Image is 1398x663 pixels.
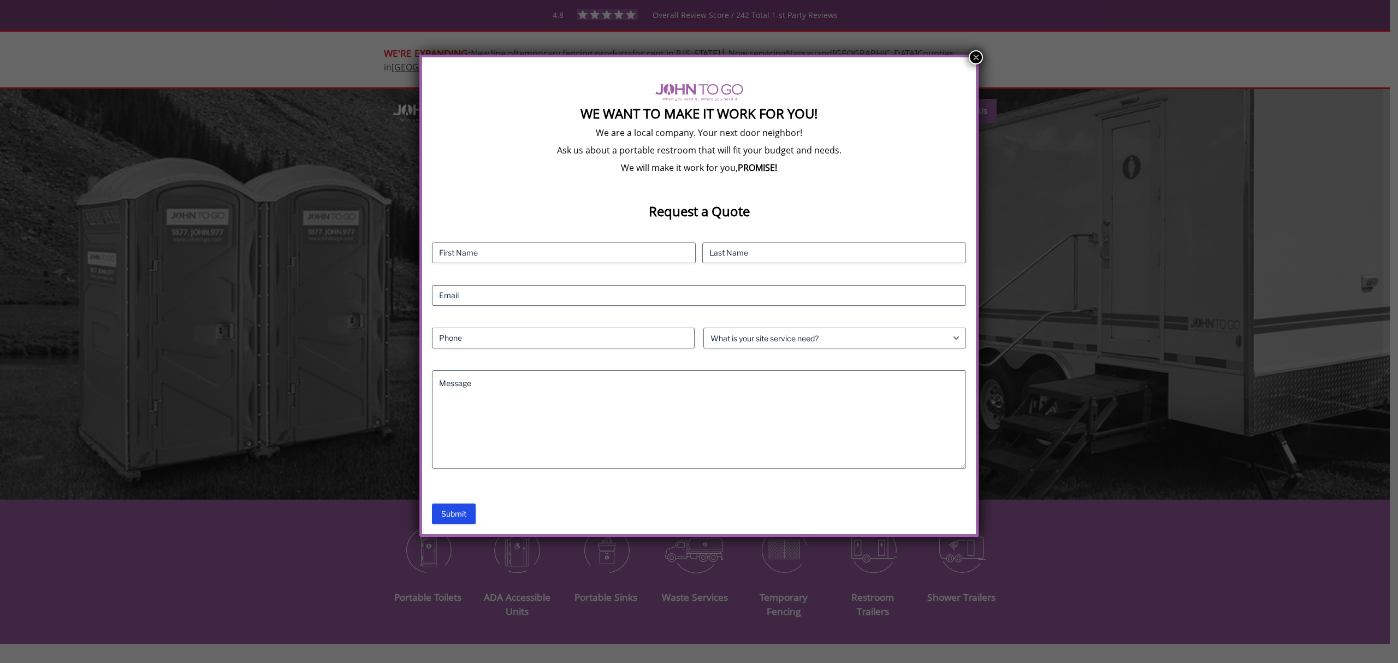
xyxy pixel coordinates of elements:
[432,328,695,348] input: Phone
[432,162,966,174] p: We will make it work for you,
[702,242,966,263] input: Last Name
[655,84,743,101] img: logo of viptogo
[580,104,818,122] strong: We Want To Make It Work For You!
[432,242,696,263] input: First Name
[738,162,777,174] b: PROMISE!
[969,50,983,64] button: Close
[432,144,966,156] p: Ask us about a portable restroom that will fit your budget and needs.
[432,127,966,139] p: We are a local company. Your next door neighbor!
[432,504,476,524] input: Submit
[649,202,750,220] strong: Request a Quote
[432,285,966,306] input: Email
